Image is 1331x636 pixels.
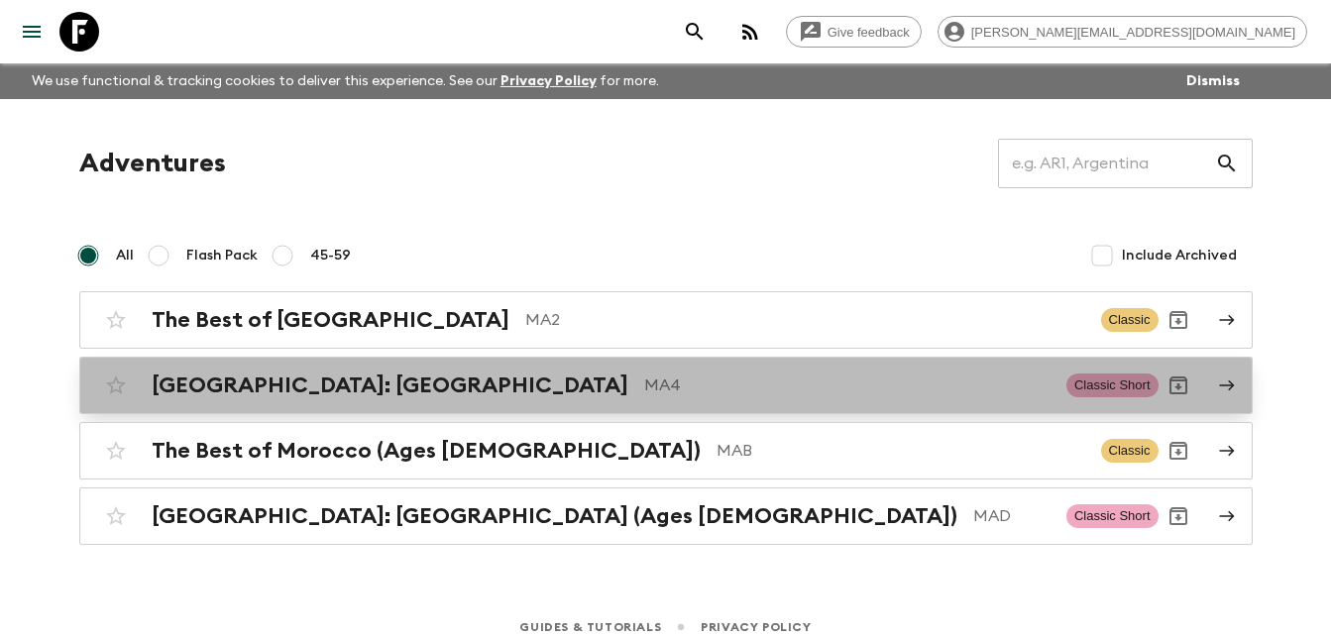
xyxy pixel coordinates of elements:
[998,136,1215,191] input: e.g. AR1, Argentina
[152,503,957,529] h2: [GEOGRAPHIC_DATA]: [GEOGRAPHIC_DATA] (Ages [DEMOGRAPHIC_DATA])
[973,504,1051,528] p: MAD
[79,357,1253,414] a: [GEOGRAPHIC_DATA]: [GEOGRAPHIC_DATA]MA4Classic ShortArchive
[152,438,701,464] h2: The Best of Morocco (Ages [DEMOGRAPHIC_DATA])
[79,422,1253,479] a: The Best of Morocco (Ages [DEMOGRAPHIC_DATA])MABClassicArchive
[152,372,628,398] h2: [GEOGRAPHIC_DATA]: [GEOGRAPHIC_DATA]
[1159,431,1198,471] button: Archive
[675,12,715,52] button: search adventures
[525,308,1085,332] p: MA2
[79,487,1253,545] a: [GEOGRAPHIC_DATA]: [GEOGRAPHIC_DATA] (Ages [DEMOGRAPHIC_DATA])MADClassic ShortArchive
[1066,504,1159,528] span: Classic Short
[786,16,922,48] a: Give feedback
[717,439,1085,463] p: MAB
[116,246,134,265] span: All
[960,25,1306,40] span: [PERSON_NAME][EMAIL_ADDRESS][DOMAIN_NAME]
[1101,308,1159,332] span: Classic
[1159,496,1198,536] button: Archive
[1159,300,1198,340] button: Archive
[1101,439,1159,463] span: Classic
[79,144,226,183] h1: Adventures
[1181,67,1245,95] button: Dismiss
[12,12,52,52] button: menu
[1159,366,1198,405] button: Archive
[186,246,258,265] span: Flash Pack
[310,246,351,265] span: 45-59
[644,373,1051,397] p: MA4
[817,25,921,40] span: Give feedback
[1122,246,1237,265] span: Include Archived
[24,63,667,99] p: We use functional & tracking cookies to deliver this experience. See our for more.
[500,74,597,88] a: Privacy Policy
[152,307,509,333] h2: The Best of [GEOGRAPHIC_DATA]
[1066,373,1159,397] span: Classic Short
[938,16,1307,48] div: [PERSON_NAME][EMAIL_ADDRESS][DOMAIN_NAME]
[79,291,1253,349] a: The Best of [GEOGRAPHIC_DATA]MA2ClassicArchive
